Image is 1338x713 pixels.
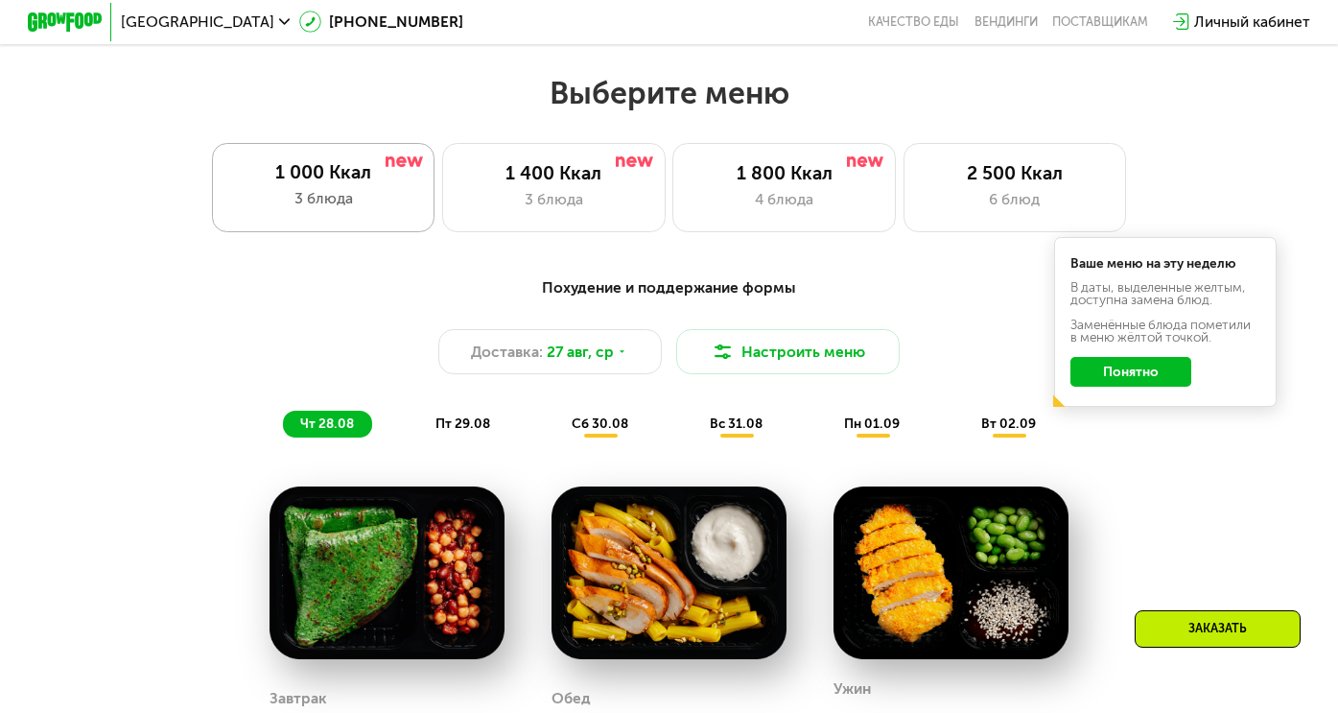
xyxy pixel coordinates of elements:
[572,416,628,432] span: сб 30.08
[462,162,646,184] div: 1 400 Ккал
[710,416,763,432] span: вс 31.08
[1135,610,1301,648] div: Заказать
[923,162,1107,184] div: 2 500 Ккал
[833,675,871,702] div: Ужин
[230,161,416,183] div: 1 000 Ккал
[868,14,959,30] a: Качество еды
[1194,11,1310,33] div: Личный кабинет
[299,11,463,33] a: [PHONE_NUMBER]
[923,188,1107,210] div: 6 блюд
[974,14,1038,30] a: Вендинги
[1070,257,1260,271] div: Ваше меню на эту неделю
[270,684,327,712] div: Завтрак
[462,188,646,210] div: 3 блюда
[1052,14,1148,30] div: поставщикам
[1070,357,1191,387] button: Понятно
[471,341,543,363] span: Доставка:
[981,416,1036,432] span: вт 02.09
[59,74,1279,112] h2: Выберите меню
[119,276,1219,299] div: Похудение и поддержание формы
[300,416,354,432] span: чт 28.08
[692,162,877,184] div: 1 800 Ккал
[230,187,416,209] div: 3 блюда
[552,684,591,712] div: Обед
[692,188,877,210] div: 4 блюда
[1070,319,1260,345] div: Заменённые блюда пометили в меню жёлтой точкой.
[676,329,900,374] button: Настроить меню
[1070,281,1260,307] div: В даты, выделенные желтым, доступна замена блюд.
[547,341,614,363] span: 27 авг, ср
[435,416,490,432] span: пт 29.08
[121,14,274,30] span: [GEOGRAPHIC_DATA]
[844,416,900,432] span: пн 01.09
